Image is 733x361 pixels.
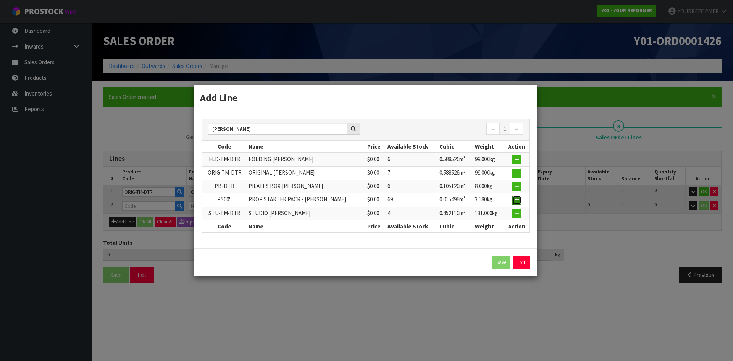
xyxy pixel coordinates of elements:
th: Action [504,220,529,232]
a: → [510,123,523,135]
td: FOLDING [PERSON_NAME] [247,153,365,167]
td: PS005 [202,193,247,207]
td: 99.000kg [473,167,504,180]
td: $0.00 [365,153,386,167]
sup: 3 [463,195,466,201]
th: Available Stock [386,141,438,153]
td: 69 [386,193,438,207]
a: ← [486,123,500,135]
th: Weight [473,141,504,153]
th: Action [504,141,529,153]
input: Search products [208,123,347,135]
button: Save [492,256,510,269]
sup: 3 [463,182,466,187]
td: ORIG-TM-DTR [202,167,247,180]
td: 0.588526m [438,153,473,167]
th: Code [202,141,247,153]
th: Cubic [438,220,473,232]
td: ORIGINAL [PERSON_NAME] [247,167,365,180]
th: Price [365,220,386,232]
td: 99.000kg [473,153,504,167]
nav: Page navigation [371,123,523,136]
td: 0.588526m [438,167,473,180]
td: STUDIO [PERSON_NAME] [247,207,365,220]
td: PB-DTR [202,180,247,193]
td: 6 [386,180,438,193]
sup: 3 [463,209,466,214]
th: Name [247,220,365,232]
td: 7 [386,167,438,180]
td: 4 [386,207,438,220]
td: FLD-TM-DTR [202,153,247,167]
td: 0.852110m [438,207,473,220]
sup: 3 [463,168,466,174]
td: STU-TM-DTR [202,207,247,220]
td: 8.000kg [473,180,504,193]
h3: Add Line [200,91,531,105]
th: Code [202,220,247,232]
td: 0.015498m [438,193,473,207]
a: Exit [513,256,530,269]
th: Cubic [438,141,473,153]
td: $0.00 [365,193,386,207]
td: PILATES BOX [PERSON_NAME] [247,180,365,193]
td: 6 [386,153,438,167]
th: Available Stock [386,220,438,232]
a: 1 [499,123,510,135]
th: Price [365,141,386,153]
td: 131.000kg [473,207,504,220]
td: $0.00 [365,207,386,220]
th: Name [247,141,365,153]
td: 3.180kg [473,193,504,207]
td: $0.00 [365,180,386,193]
th: Weight [473,220,504,232]
td: $0.00 [365,167,386,180]
td: 0.105120m [438,180,473,193]
sup: 3 [463,155,466,160]
td: PROP STARTER PACK - [PERSON_NAME] [247,193,365,207]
